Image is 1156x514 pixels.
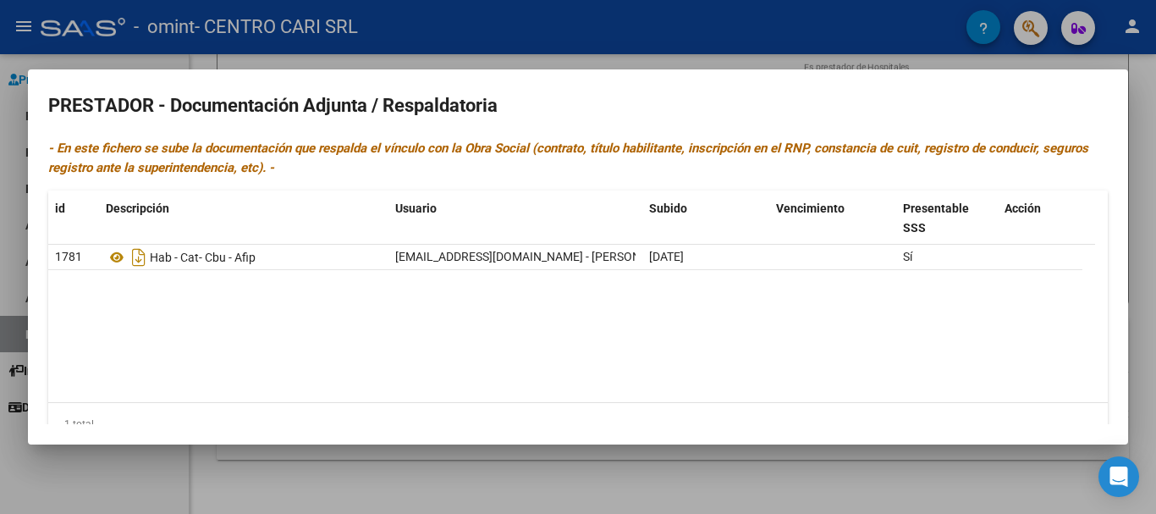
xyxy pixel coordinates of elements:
span: Vencimiento [776,202,845,215]
datatable-header-cell: Acción [998,191,1082,246]
span: id [55,202,65,215]
div: Open Intercom Messenger [1098,456,1139,497]
h2: PRESTADOR - Documentación Adjunta / Respaldatoria [48,90,1108,122]
span: Presentable SSS [903,202,969,235]
span: Acción [1005,202,1041,215]
datatable-header-cell: Usuario [388,191,642,246]
span: [DATE] [649,250,684,263]
span: Hab - Cat- Cbu - Afip [150,251,256,264]
div: 1 total [48,403,1108,445]
span: 1781 [55,250,82,263]
span: Usuario [395,202,437,215]
span: Descripción [106,202,169,215]
span: [EMAIL_ADDRESS][DOMAIN_NAME] - [PERSON_NAME] [395,250,682,263]
i: - En este fichero se sube la documentación que respalda el vínculo con la Obra Social (contrato, ... [48,141,1088,175]
i: Descargar documento [128,244,150,271]
span: Subido [649,202,687,215]
datatable-header-cell: Descripción [99,191,388,246]
datatable-header-cell: Presentable SSS [896,191,998,246]
datatable-header-cell: id [48,191,99,246]
datatable-header-cell: Subido [642,191,769,246]
datatable-header-cell: Vencimiento [769,191,896,246]
span: Sí [903,250,912,263]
